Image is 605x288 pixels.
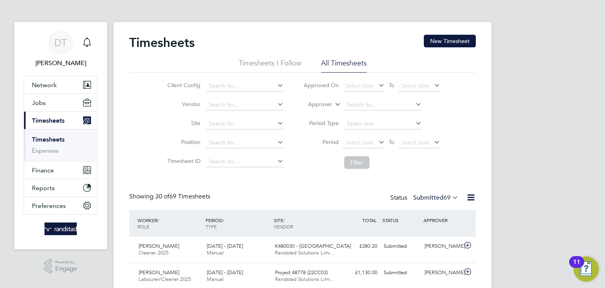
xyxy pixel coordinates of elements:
span: VENDOR [274,223,293,230]
div: [PERSON_NAME] [421,240,462,253]
label: Period Type [303,120,339,127]
span: Project 48778 (22CC03) [275,269,328,276]
span: Reports [32,184,55,192]
label: Position [165,138,200,146]
div: Status [390,193,460,204]
label: Approved On [303,82,339,89]
button: Timesheets [24,112,97,129]
span: Labourer/Cleaner 2025 [139,276,191,282]
div: WORKER [135,213,204,234]
div: PERIOD [204,213,272,234]
button: Finance [24,161,97,179]
input: Select one [344,118,422,129]
span: Finance [32,166,54,174]
div: Submitted [380,266,421,279]
button: Jobs [24,94,97,111]
button: Reports [24,179,97,196]
div: [PERSON_NAME] [421,266,462,279]
span: Network [32,81,57,89]
span: Preferences [32,202,66,209]
span: Cleaner 2025 [139,249,169,256]
span: Select date [401,82,429,89]
label: Period [303,138,339,146]
span: Randstad Solutions Limi… [275,276,335,282]
span: Select date [345,82,374,89]
span: To [386,80,397,90]
label: Approver [297,101,332,108]
span: DT [54,37,67,48]
a: Expenses [32,147,59,154]
div: Timesheets [24,129,97,161]
span: Randstad Solutions Limi… [275,249,335,256]
span: 69 Timesheets [155,193,210,200]
button: New Timesheet [424,35,476,47]
span: Powered by [55,259,77,266]
div: APPROVER [421,213,462,227]
input: Search for... [206,99,284,110]
div: 11 [573,262,580,272]
li: All Timesheets [321,58,367,73]
div: £1,130.00 [340,266,380,279]
img: randstad-logo-retina.png [45,223,77,235]
span: Engage [55,266,77,272]
span: TYPE [206,223,217,230]
button: Preferences [24,197,97,214]
span: 69 [444,194,451,202]
label: Submitted [413,194,458,202]
span: [DATE] - [DATE] [207,269,243,276]
span: Manual [207,249,224,256]
span: [DATE] - [DATE] [207,243,243,249]
button: Filter [344,156,369,169]
li: Timesheets I Follow [239,58,301,73]
span: Jobs [32,99,46,107]
span: TOTAL [362,217,377,223]
a: Powered byEngage [44,259,78,274]
input: Search for... [206,137,284,148]
div: STATUS [380,213,421,227]
span: Daniel Tisseyre [24,58,98,68]
span: / [158,217,159,223]
span: 30 of [155,193,169,200]
h2: Timesheets [129,35,195,50]
span: To [386,137,397,147]
label: Client Config [165,82,200,89]
span: K480030 - [GEOGRAPHIC_DATA] [275,243,351,249]
label: Vendor [165,101,200,108]
label: Site [165,120,200,127]
input: Search for... [206,118,284,129]
input: Search for... [206,156,284,167]
div: £380.20 [340,240,380,253]
span: ROLE [137,223,149,230]
label: Timesheet ID [165,157,200,165]
span: / [283,217,285,223]
input: Search for... [206,80,284,92]
span: / [223,217,224,223]
a: Go to home page [24,223,98,235]
div: Submitted [380,240,421,253]
nav: Main navigation [14,22,107,249]
a: Timesheets [32,136,65,143]
div: Showing [129,193,212,201]
span: Select date [401,139,429,146]
button: Open Resource Center, 11 new notifications [573,256,599,282]
span: [PERSON_NAME] [139,243,179,249]
button: Network [24,76,97,94]
input: Search for... [344,99,422,110]
span: Timesheets [32,117,65,124]
a: DT[PERSON_NAME] [24,30,98,68]
span: Manual [207,276,224,282]
span: [PERSON_NAME] [139,269,179,276]
span: Select date [345,139,374,146]
div: SITE [272,213,340,234]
